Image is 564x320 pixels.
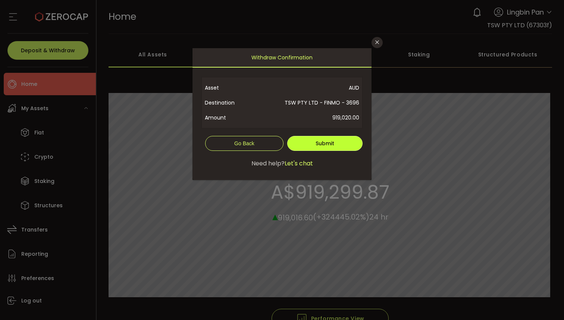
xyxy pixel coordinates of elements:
span: Destination [205,95,252,110]
span: Amount [205,110,252,125]
button: Go Back [205,136,283,151]
span: 919,020.00 [252,110,359,125]
span: Go Back [234,140,254,146]
span: Withdraw Confirmation [251,48,313,67]
span: Let's chat [285,159,313,168]
button: Close [372,37,383,48]
span: Asset [205,80,252,95]
span: Need help? [251,159,285,168]
span: AUD [252,80,359,95]
iframe: Chat Widget [475,239,564,320]
div: dialog [192,48,372,180]
button: Submit [287,136,363,151]
span: Submit [316,140,334,147]
span: TSW PTY LTD - FINMO - 3696 [252,95,359,110]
